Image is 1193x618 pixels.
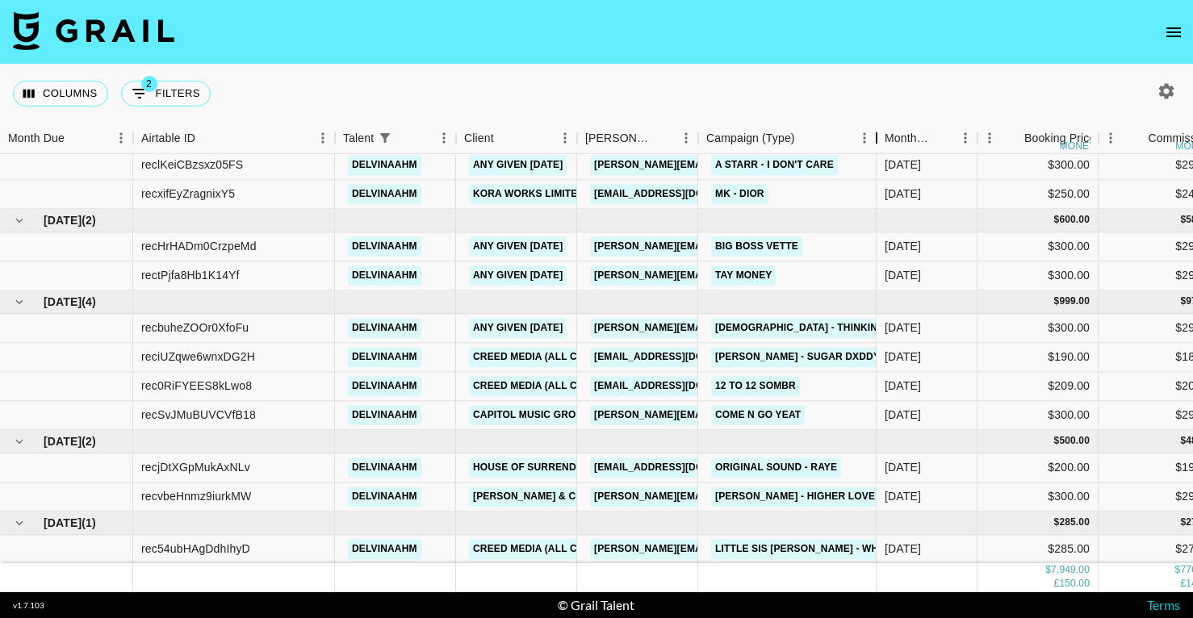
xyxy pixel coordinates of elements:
[711,539,984,559] a: Little Sis [PERSON_NAME] - What's It Gonna Take
[469,155,567,175] a: Any given [DATE]
[141,349,255,365] div: reciUZqwe6wnxDG2H
[977,453,1099,482] div: $200.00
[1059,435,1090,449] div: 500.00
[109,126,133,150] button: Menu
[1054,435,1060,449] div: $
[885,186,921,203] div: Jun '25
[698,123,877,154] div: Campaign (Type)
[469,184,588,204] a: KORA WORKS LIMITED
[1002,127,1024,149] button: Sort
[590,184,771,204] a: [EMAIL_ADDRESS][DOMAIN_NAME]
[877,123,977,154] div: Month Due
[1180,435,1186,449] div: $
[885,320,921,336] div: Aug '25
[141,239,257,255] div: recHrHADm0CrzpeMd
[795,127,818,149] button: Sort
[82,433,96,449] span: ( 2 )
[432,126,456,150] button: Menu
[374,127,396,149] button: Show filters
[348,405,421,425] a: delvinaahm
[469,539,637,559] a: Creed Media (All Campaigns)
[195,127,218,149] button: Sort
[348,236,421,257] a: delvinaahm
[13,81,108,106] button: Select columns
[469,347,637,367] a: Creed Media (All Campaigns)
[141,186,235,203] div: recxifEyZragnixY5
[44,212,82,228] span: [DATE]
[651,127,674,149] button: Sort
[590,236,853,257] a: [PERSON_NAME][EMAIL_ADDRESS][DOMAIN_NAME]
[711,405,805,425] a: COME N GO Yeat
[1147,597,1180,612] a: Terms
[1157,16,1190,48] button: open drawer
[590,347,771,367] a: [EMAIL_ADDRESS][DOMAIN_NAME]
[1125,127,1148,149] button: Sort
[711,347,884,367] a: [PERSON_NAME] - Sugar Dxddy
[1059,295,1090,309] div: 999.00
[1059,516,1090,530] div: 285.00
[711,318,943,338] a: [DEMOGRAPHIC_DATA] - Thinkin About You
[1054,578,1060,591] div: £
[953,126,977,150] button: Menu
[335,123,456,154] div: Talent
[577,123,698,154] div: Booker
[885,123,931,154] div: Month Due
[711,486,879,507] a: [PERSON_NAME] - Higher Love
[8,512,31,534] button: hide children
[590,405,853,425] a: [PERSON_NAME][EMAIL_ADDRESS][DOMAIN_NAME]
[13,600,44,611] div: v 1.7.103
[590,539,936,559] a: [PERSON_NAME][EMAIL_ADDRESS][PERSON_NAME][DOMAIN_NAME]
[977,372,1099,401] div: $209.00
[1045,564,1051,578] div: $
[464,123,494,154] div: Client
[1180,295,1186,309] div: $
[1051,564,1090,578] div: 7,949.00
[44,515,82,531] span: [DATE]
[711,376,800,396] a: 12 to 12 sombr
[8,123,65,154] div: Month Due
[674,126,698,150] button: Menu
[13,11,174,50] img: Grail Talent
[348,376,421,396] a: delvinaahm
[590,318,853,338] a: [PERSON_NAME][EMAIL_ADDRESS][DOMAIN_NAME]
[469,376,637,396] a: Creed Media (All Campaigns)
[1024,123,1095,154] div: Booking Price
[469,405,593,425] a: Capitol Music Group
[141,76,157,92] span: 2
[141,489,251,505] div: recvbeHnmz9iurkMW
[711,265,776,286] a: Tay Money
[141,157,243,173] div: reclKeiCBzsxz05FS
[348,184,421,204] a: delvinaahm
[885,407,921,424] div: Aug '25
[348,539,421,559] a: delvinaahm
[141,320,249,336] div: recbuheZOOr0XfoFu
[82,294,96,310] span: ( 4 )
[711,236,802,257] a: Big Boss Vette
[65,127,87,149] button: Sort
[977,401,1099,430] div: $300.00
[585,123,651,154] div: [PERSON_NAME]
[1180,214,1186,228] div: $
[141,460,250,476] div: recjDtXGpMukAxNLv
[1099,126,1123,150] button: Menu
[469,318,567,338] a: Any given [DATE]
[469,486,609,507] a: [PERSON_NAME] & Co LLC
[977,535,1099,564] div: $285.00
[374,127,396,149] div: 1 active filter
[885,378,921,395] div: Aug '25
[8,209,31,232] button: hide children
[8,430,31,453] button: hide children
[1059,578,1090,591] div: 150.00
[348,318,421,338] a: delvinaahm
[977,151,1099,180] div: $300.00
[885,268,921,284] div: Jul '25
[469,457,594,478] a: House of Surrender
[121,81,211,106] button: Show filters
[141,407,256,424] div: recSvJMuBUVCVfB18
[469,236,567,257] a: Any given [DATE]
[711,184,768,204] a: MK - Dior
[977,482,1099,512] div: $300.00
[885,541,921,557] div: Oct '25
[590,457,771,478] a: [EMAIL_ADDRESS][DOMAIN_NAME]
[977,180,1099,209] div: $250.00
